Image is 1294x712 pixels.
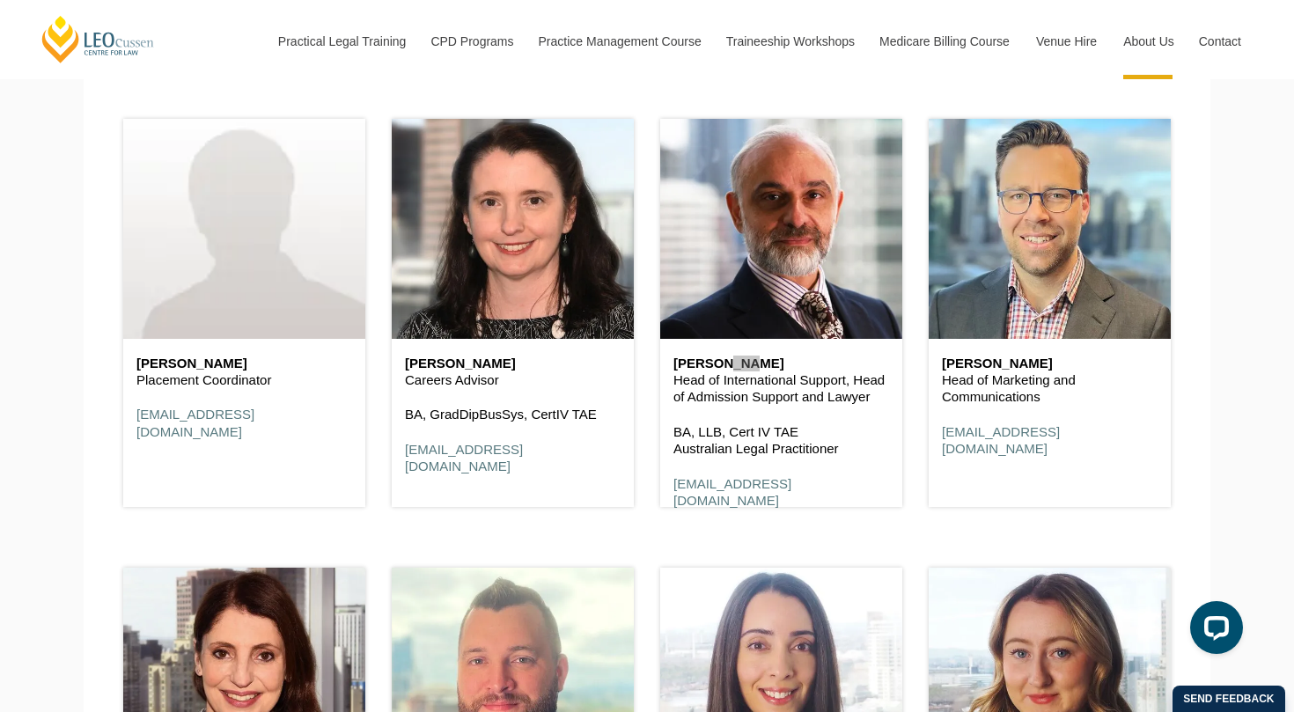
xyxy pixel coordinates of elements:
[136,356,352,371] h6: [PERSON_NAME]
[673,476,791,509] a: [EMAIL_ADDRESS][DOMAIN_NAME]
[136,407,254,439] a: [EMAIL_ADDRESS][DOMAIN_NAME]
[417,4,525,79] a: CPD Programs
[673,371,889,406] p: Head of International Support, Head of Admission Support and Lawyer
[673,423,889,458] p: BA, LLB, Cert IV TAE Australian Legal Practitioner
[405,371,621,389] p: Careers Advisor
[942,356,1158,371] h6: [PERSON_NAME]
[1186,4,1254,79] a: Contact
[942,424,1060,457] a: [EMAIL_ADDRESS][DOMAIN_NAME]
[526,4,713,79] a: Practice Management Course
[136,371,352,389] p: Placement Coordinator
[713,4,866,79] a: Traineeship Workshops
[1023,4,1110,79] a: Venue Hire
[1110,4,1186,79] a: About Us
[942,371,1158,406] p: Head of Marketing and Communications
[40,14,157,64] a: [PERSON_NAME] Centre for Law
[866,4,1023,79] a: Medicare Billing Course
[1176,594,1250,668] iframe: LiveChat chat widget
[405,442,523,474] a: [EMAIL_ADDRESS][DOMAIN_NAME]
[673,356,889,371] h6: [PERSON_NAME]
[405,356,621,371] h6: [PERSON_NAME]
[265,4,418,79] a: Practical Legal Training
[405,406,621,423] p: BA, GradDipBusSys, CertIV TAE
